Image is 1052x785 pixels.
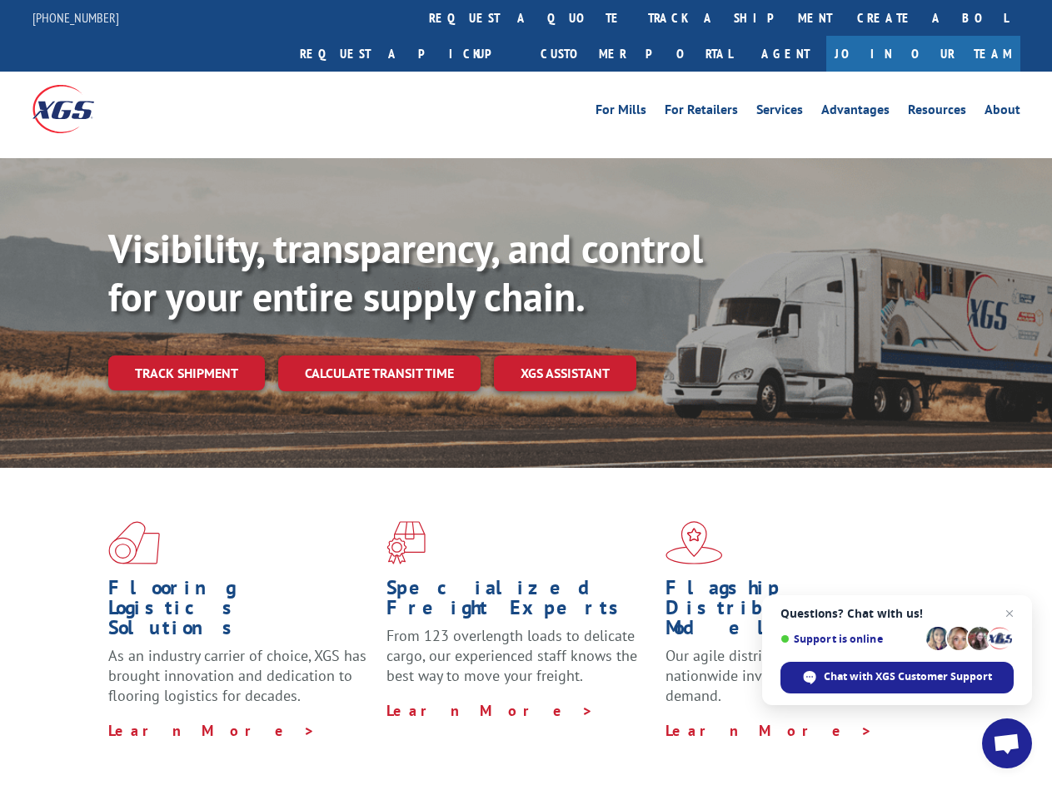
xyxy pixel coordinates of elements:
span: Close chat [1000,604,1020,624]
a: Learn More > [666,721,873,740]
div: Chat with XGS Customer Support [780,662,1014,693]
a: Agent [745,36,826,72]
a: Customer Portal [528,36,745,72]
img: xgs-icon-flagship-distribution-model-red [666,521,723,564]
b: Visibility, transparency, and control for your entire supply chain. [108,222,703,322]
a: Learn More > [386,701,594,720]
a: Join Our Team [826,36,1020,72]
span: Chat with XGS Customer Support [824,669,992,684]
a: Learn More > [108,721,316,740]
span: As an industry carrier of choice, XGS has brought innovation and dedication to flooring logistics... [108,646,366,705]
h1: Specialized Freight Experts [386,578,652,626]
a: About [985,103,1020,122]
a: Resources [908,103,966,122]
div: Open chat [982,718,1032,768]
a: Advantages [821,103,890,122]
a: Calculate transit time [278,355,481,391]
img: xgs-icon-focused-on-flooring-red [386,521,426,564]
a: [PHONE_NUMBER] [32,9,119,26]
a: For Retailers [665,103,738,122]
span: Questions? Chat with us! [780,607,1014,620]
a: For Mills [596,103,646,122]
img: xgs-icon-total-supply-chain-intelligence-red [108,521,160,564]
h1: Flagship Distribution Model [666,578,931,646]
a: Services [756,103,803,122]
a: XGS ASSISTANT [494,355,636,391]
p: From 123 overlength loads to delicate cargo, our experienced staff knows the best way to move you... [386,626,652,700]
h1: Flooring Logistics Solutions [108,578,374,646]
span: Support is online [780,633,920,645]
span: Our agile distribution network gives you nationwide inventory management on demand. [666,646,926,705]
a: Request a pickup [287,36,528,72]
a: Track shipment [108,355,265,390]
